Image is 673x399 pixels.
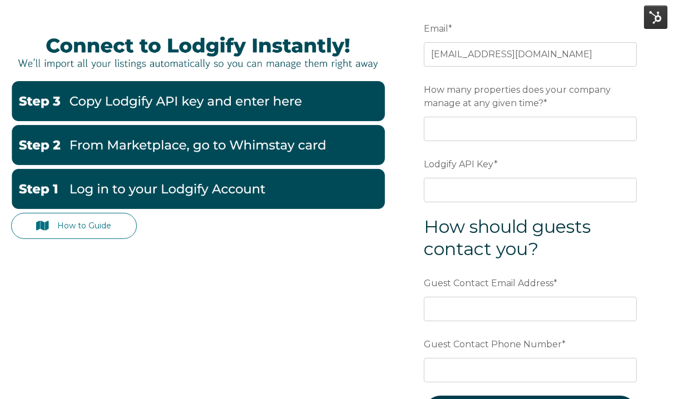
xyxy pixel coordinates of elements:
span: Lodgify API Key [424,156,494,173]
span: How should guests contact you? [424,216,591,260]
img: LodgifyBanner [11,27,385,77]
span: Guest Contact Phone Number [424,336,562,353]
img: Lodgify1 [11,169,385,209]
img: Lodgify2 [11,125,385,165]
a: How to Guide [11,213,137,239]
img: Lodgify3 [11,81,385,121]
span: How many properties does your company manage at any given time? [424,81,611,112]
span: Guest Contact Email Address [424,275,553,292]
span: Email [424,20,448,37]
img: HubSpot Tools Menu Toggle [644,6,667,29]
